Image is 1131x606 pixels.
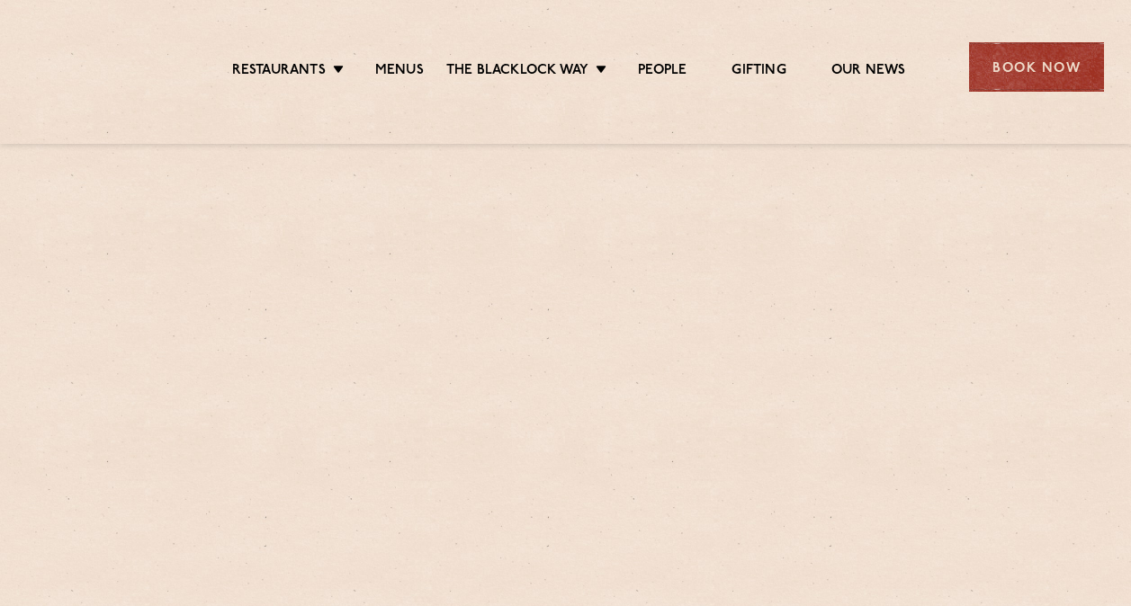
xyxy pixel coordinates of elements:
a: Our News [831,62,906,82]
a: The Blacklock Way [446,62,588,82]
a: Restaurants [232,62,326,82]
div: Book Now [969,42,1104,92]
a: Menus [375,62,424,82]
a: Gifting [732,62,785,82]
img: svg%3E [27,17,177,117]
a: People [638,62,687,82]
